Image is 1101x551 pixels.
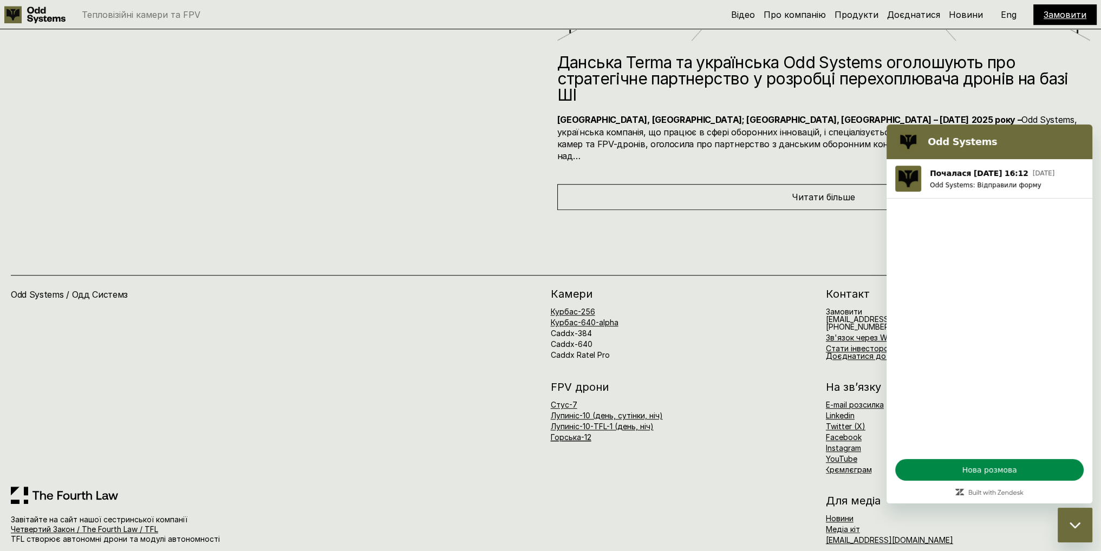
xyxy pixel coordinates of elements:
[551,432,591,442] a: Горська-12
[826,535,953,545] a: [EMAIL_ADDRESS][DOMAIN_NAME]
[826,411,855,420] a: Linkedin
[551,339,592,349] a: Caddx-640
[551,329,592,338] a: Caddx-384
[826,351,921,360] a: Доєднатися до команди
[972,114,1021,125] strong: 2025 року –
[11,288,257,300] h4: Odd Systems / Одд Системз
[551,382,815,392] h2: FPV дрони
[11,515,295,545] p: Завітайте на сайт нашої сестринської компанії TFL створює автономні дрони та модулі автономності
[551,400,577,409] a: Стус-7
[826,344,963,353] a: Стати інвестором чи благодійником
[826,524,860,534] a: Медіа кіт
[551,288,815,299] h2: Камери
[764,9,826,20] a: Про компанію
[731,9,755,20] a: Відео
[82,10,200,19] p: Тепловізійні камери та FPV
[826,432,862,442] a: Facebook
[792,192,855,202] span: Читати більше
[826,495,1090,506] h2: Для медіа
[949,9,983,20] a: Новини
[826,307,862,316] a: Замовити
[557,114,969,125] strong: [GEOGRAPHIC_DATA], [GEOGRAPHIC_DATA]; [GEOGRAPHIC_DATA], [GEOGRAPHIC_DATA] – [DATE]
[825,465,872,474] a: Крємлєграм
[551,350,610,359] a: Caddx Ratel Pro
[887,9,940,20] a: Доєднатися
[551,411,663,420] a: Лупиніс-10 (день, сутінки, ніч)
[887,124,1092,503] iframe: Вікно повідомлень
[826,400,884,409] a: E-mail розсилка
[557,54,1091,103] h2: Данська Terma та українська Odd Systems оголошують про стратегічне партнерство у розробці перехоп...
[1044,9,1086,20] a: Замовити
[826,333,921,342] a: Зв'язок через What'sApp
[826,514,854,523] a: Новини
[551,318,618,327] a: Курбас-640-alpha
[826,308,953,331] h6: [EMAIL_ADDRESS][DOMAIN_NAME]
[826,454,857,463] a: YouTube
[826,382,881,392] h2: На зв’язку
[826,422,865,431] a: Twitter (X)
[826,288,1090,299] h2: Контакт
[1058,508,1092,542] iframe: Кнопка для запуску вікна повідомлень, розмова триває
[557,114,1091,162] h4: Odd Systems, українська компанія, що працює в сфері оборонних інновацій, і спеціалізується на роз...
[11,524,158,534] a: Четвертий Закон / The Fourth Law / TFL
[1001,10,1017,19] p: Eng
[826,322,892,331] span: [PHONE_NUMBER]
[826,443,861,452] a: Instagram
[835,9,878,20] a: Продукти
[551,307,595,316] a: Курбас-256
[551,422,654,431] a: Лупиніс-10-TFL-1 (день, ніч)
